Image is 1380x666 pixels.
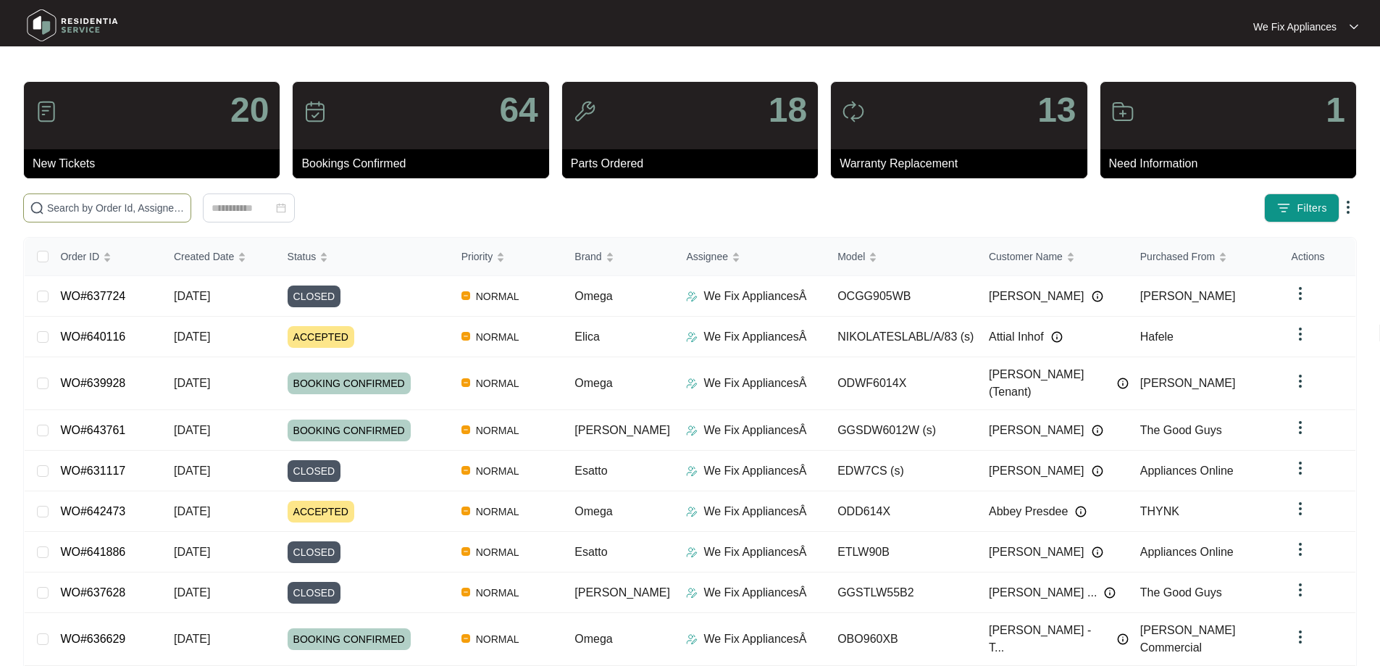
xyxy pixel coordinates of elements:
[60,505,125,517] a: WO#642473
[686,331,698,343] img: Assigner Icon
[826,276,977,317] td: OCGG905WB
[571,155,818,172] p: Parts Ordered
[288,460,341,482] span: CLOSED
[1117,378,1129,389] img: Info icon
[174,465,210,477] span: [DATE]
[574,377,612,389] span: Omega
[574,546,607,558] span: Esatto
[60,290,125,302] a: WO#637724
[686,465,698,477] img: Assigner Icon
[1051,331,1063,343] img: Info icon
[461,249,493,265] span: Priority
[288,582,341,604] span: CLOSED
[574,424,670,436] span: [PERSON_NAME]
[686,249,728,265] span: Assignee
[837,249,865,265] span: Model
[1140,290,1236,302] span: [PERSON_NAME]
[703,584,806,602] p: We Fix AppliancesÂ
[1075,506,1087,517] img: Info icon
[686,633,698,645] img: Assigner Icon
[1292,541,1309,558] img: dropdown arrow
[826,613,977,666] td: OBO960XB
[1140,424,1222,436] span: The Good Guys
[989,422,1084,439] span: [PERSON_NAME]
[288,628,411,650] span: BOOKING CONFIRMED
[304,100,327,123] img: icon
[989,249,1063,265] span: Customer Name
[470,544,525,561] span: NORMAL
[470,630,525,648] span: NORMAL
[989,328,1044,346] span: Attial Inhof
[49,238,162,276] th: Order ID
[174,586,210,599] span: [DATE]
[989,366,1110,401] span: [PERSON_NAME] (Tenant)
[1140,546,1234,558] span: Appliances Online
[1253,20,1337,34] p: We Fix Appliances
[703,422,806,439] p: We Fix AppliancesÂ
[288,326,354,348] span: ACCEPTED
[30,201,44,215] img: search-icon
[703,544,806,561] p: We Fix AppliancesÂ
[977,238,1129,276] th: Customer Name
[1276,201,1291,215] img: filter icon
[686,587,698,599] img: Assigner Icon
[703,375,806,392] p: We Fix AppliancesÂ
[1117,633,1129,645] img: Info icon
[60,633,125,645] a: WO#636629
[470,584,525,602] span: NORMAL
[174,546,210,558] span: [DATE]
[686,425,698,436] img: Assigner Icon
[47,200,185,216] input: Search by Order Id, Assignee Name, Customer Name, Brand and Model
[826,410,977,451] td: GGSDW6012W (s)
[826,451,977,491] td: EDW7CS (s)
[574,633,612,645] span: Omega
[60,546,125,558] a: WO#641886
[174,377,210,389] span: [DATE]
[174,505,210,517] span: [DATE]
[470,462,525,480] span: NORMAL
[1350,23,1358,30] img: dropdown arrow
[826,357,977,410] td: ODWF6014X
[1292,285,1309,302] img: dropdown arrow
[1104,587,1116,599] img: Info icon
[1264,193,1339,222] button: filter iconFilters
[33,155,280,172] p: New Tickets
[1109,155,1356,172] p: Need Information
[686,546,698,558] img: Assigner Icon
[60,330,125,343] a: WO#640116
[989,503,1068,520] span: Abbey Presdee
[1292,628,1309,646] img: dropdown arrow
[826,491,977,532] td: ODD614X
[470,288,525,305] span: NORMAL
[1280,238,1355,276] th: Actions
[461,291,470,300] img: Vercel Logo
[1092,465,1103,477] img: Info icon
[174,633,210,645] span: [DATE]
[1111,100,1134,123] img: icon
[686,378,698,389] img: Assigner Icon
[703,462,806,480] p: We Fix AppliancesÂ
[574,290,612,302] span: Omega
[470,503,525,520] span: NORMAL
[989,622,1110,657] span: [PERSON_NAME] - T...
[60,249,99,265] span: Order ID
[60,586,125,599] a: WO#637628
[174,330,210,343] span: [DATE]
[288,286,341,307] span: CLOSED
[1140,377,1236,389] span: [PERSON_NAME]
[1292,419,1309,436] img: dropdown arrow
[470,422,525,439] span: NORMAL
[563,238,674,276] th: Brand
[1140,330,1174,343] span: Hafele
[1339,199,1357,216] img: dropdown arrow
[989,544,1084,561] span: [PERSON_NAME]
[1092,546,1103,558] img: Info icon
[461,634,470,643] img: Vercel Logo
[174,424,210,436] span: [DATE]
[989,288,1084,305] span: [PERSON_NAME]
[686,506,698,517] img: Assigner Icon
[1140,624,1236,654] span: [PERSON_NAME] Commercial
[1092,425,1103,436] img: Info icon
[826,317,977,357] td: NIKOLATESLABL/A/83 (s)
[288,501,354,523] span: ACCEPTED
